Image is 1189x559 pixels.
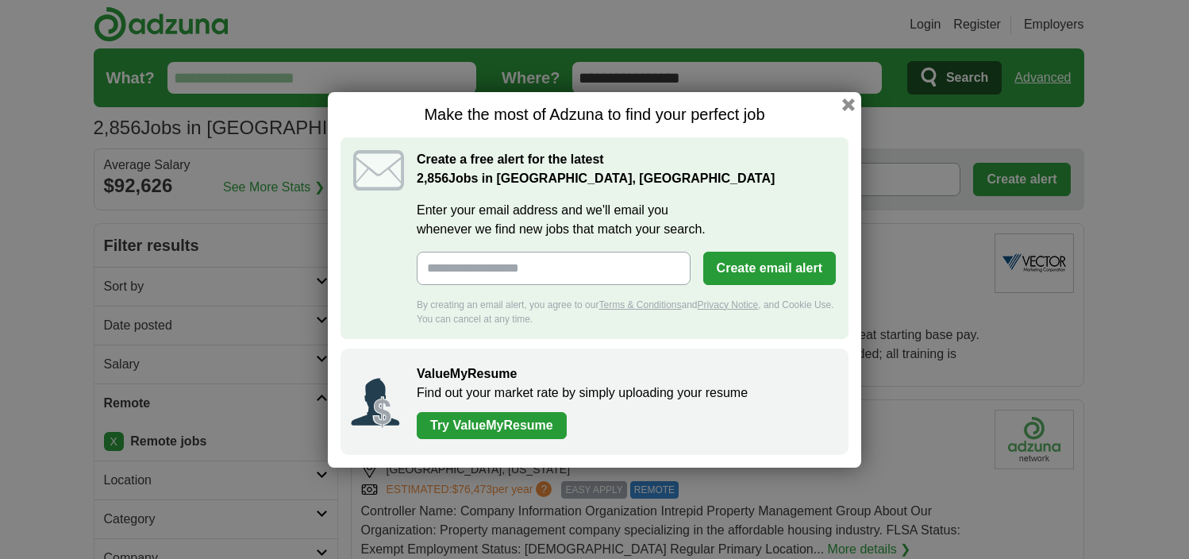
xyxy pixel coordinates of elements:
[598,299,681,310] a: Terms & Conditions
[417,298,836,326] div: By creating an email alert, you agree to our and , and Cookie Use. You can cancel at any time.
[703,252,836,285] button: Create email alert
[417,169,448,188] span: 2,856
[417,201,836,239] label: Enter your email address and we'll email you whenever we find new jobs that match your search.
[417,172,775,185] strong: Jobs in [GEOGRAPHIC_DATA], [GEOGRAPHIC_DATA]
[417,384,833,403] p: Find out your market rate by simply uploading your resume
[353,150,404,191] img: icon_email.svg
[417,364,833,384] h2: ValueMyResume
[698,299,759,310] a: Privacy Notice
[341,105,848,125] h1: Make the most of Adzuna to find your perfect job
[417,412,567,439] a: Try ValueMyResume
[417,150,836,188] h2: Create a free alert for the latest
